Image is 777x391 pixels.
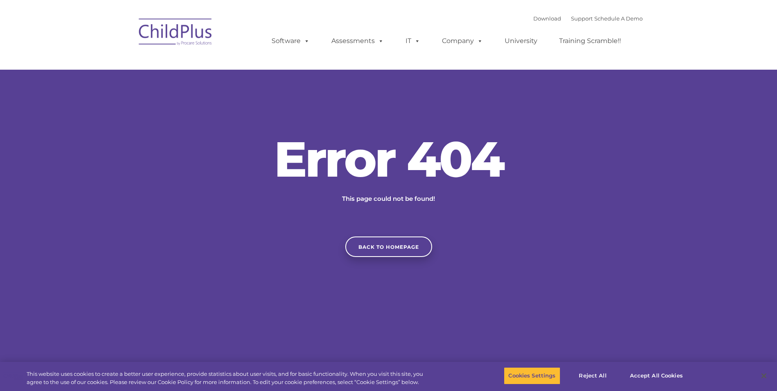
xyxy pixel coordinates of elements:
a: Training Scramble!! [551,33,629,49]
a: Download [533,15,561,22]
button: Cookies Settings [504,367,560,384]
div: This website uses cookies to create a better user experience, provide statistics about user visit... [27,370,427,386]
img: ChildPlus by Procare Solutions [135,13,217,54]
button: Close [755,367,773,385]
a: Support [571,15,593,22]
h2: Error 404 [266,134,512,184]
font: | [533,15,643,22]
p: This page could not be found! [303,194,475,204]
a: University [496,33,546,49]
button: Reject All [567,367,618,384]
a: Back to homepage [345,236,432,257]
a: Software [263,33,318,49]
button: Accept All Cookies [625,367,687,384]
a: IT [397,33,428,49]
a: Schedule A Demo [594,15,643,22]
a: Assessments [323,33,392,49]
a: Company [434,33,491,49]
